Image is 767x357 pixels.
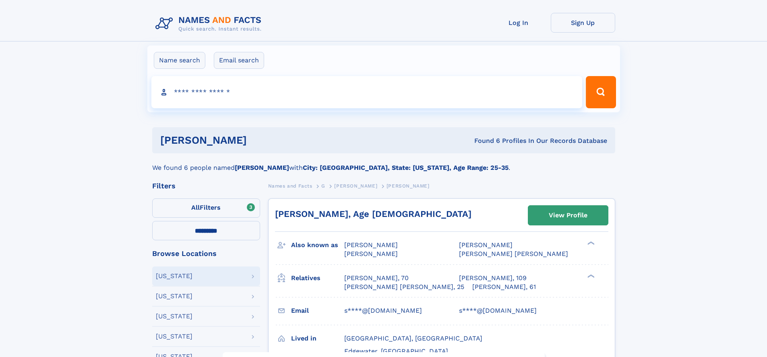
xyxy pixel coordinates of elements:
[268,181,312,191] a: Names and Facts
[152,250,260,257] div: Browse Locations
[191,204,200,211] span: All
[156,313,192,320] div: [US_STATE]
[344,250,398,258] span: [PERSON_NAME]
[344,241,398,249] span: [PERSON_NAME]
[291,332,344,345] h3: Lived in
[360,136,607,145] div: Found 6 Profiles In Our Records Database
[156,273,192,279] div: [US_STATE]
[214,52,264,69] label: Email search
[334,181,377,191] a: [PERSON_NAME]
[291,271,344,285] h3: Relatives
[486,13,551,33] a: Log In
[152,153,615,173] div: We found 6 people named with .
[344,334,482,342] span: [GEOGRAPHIC_DATA], [GEOGRAPHIC_DATA]
[334,183,377,189] span: [PERSON_NAME]
[152,13,268,35] img: Logo Names and Facts
[321,181,325,191] a: G
[152,182,260,190] div: Filters
[459,241,513,249] span: [PERSON_NAME]
[344,347,448,355] span: Edgewater, [GEOGRAPHIC_DATA]
[459,250,568,258] span: [PERSON_NAME] [PERSON_NAME]
[291,238,344,252] h3: Also known as
[551,13,615,33] a: Sign Up
[344,283,464,291] a: [PERSON_NAME] [PERSON_NAME], 25
[154,52,205,69] label: Name search
[275,209,471,219] a: [PERSON_NAME], Age [DEMOGRAPHIC_DATA]
[549,206,587,225] div: View Profile
[472,283,536,291] a: [PERSON_NAME], 61
[459,274,527,283] a: [PERSON_NAME], 109
[160,135,361,145] h1: [PERSON_NAME]
[156,333,192,340] div: [US_STATE]
[235,164,289,171] b: [PERSON_NAME]
[156,293,192,299] div: [US_STATE]
[152,198,260,218] label: Filters
[585,241,595,246] div: ❯
[528,206,608,225] a: View Profile
[303,164,509,171] b: City: [GEOGRAPHIC_DATA], State: [US_STATE], Age Range: 25-35
[321,183,325,189] span: G
[151,76,583,108] input: search input
[387,183,430,189] span: [PERSON_NAME]
[291,304,344,318] h3: Email
[344,274,409,283] a: [PERSON_NAME], 70
[585,273,595,279] div: ❯
[586,76,616,108] button: Search Button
